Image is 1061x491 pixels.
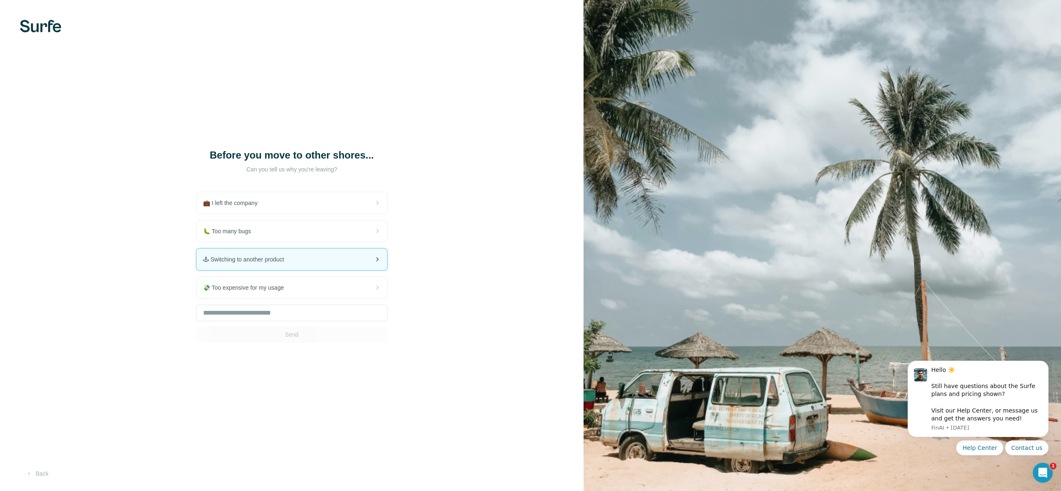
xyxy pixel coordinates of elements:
[203,227,258,235] span: 🐛 Too many bugs
[20,20,61,32] img: Surfe's logo
[203,283,291,292] span: 💸 Too expensive for my usage
[203,255,291,264] span: 🕹 Switching to another product
[209,149,375,162] h1: Before you move to other shores...
[20,466,54,481] button: Back
[1033,463,1053,483] iframe: Intercom live chat
[1050,463,1056,469] span: 1
[203,199,264,207] span: 💼 I left the company
[209,165,375,173] p: Can you tell us why you're leaving?
[895,333,1061,469] iframe: Intercom notifications message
